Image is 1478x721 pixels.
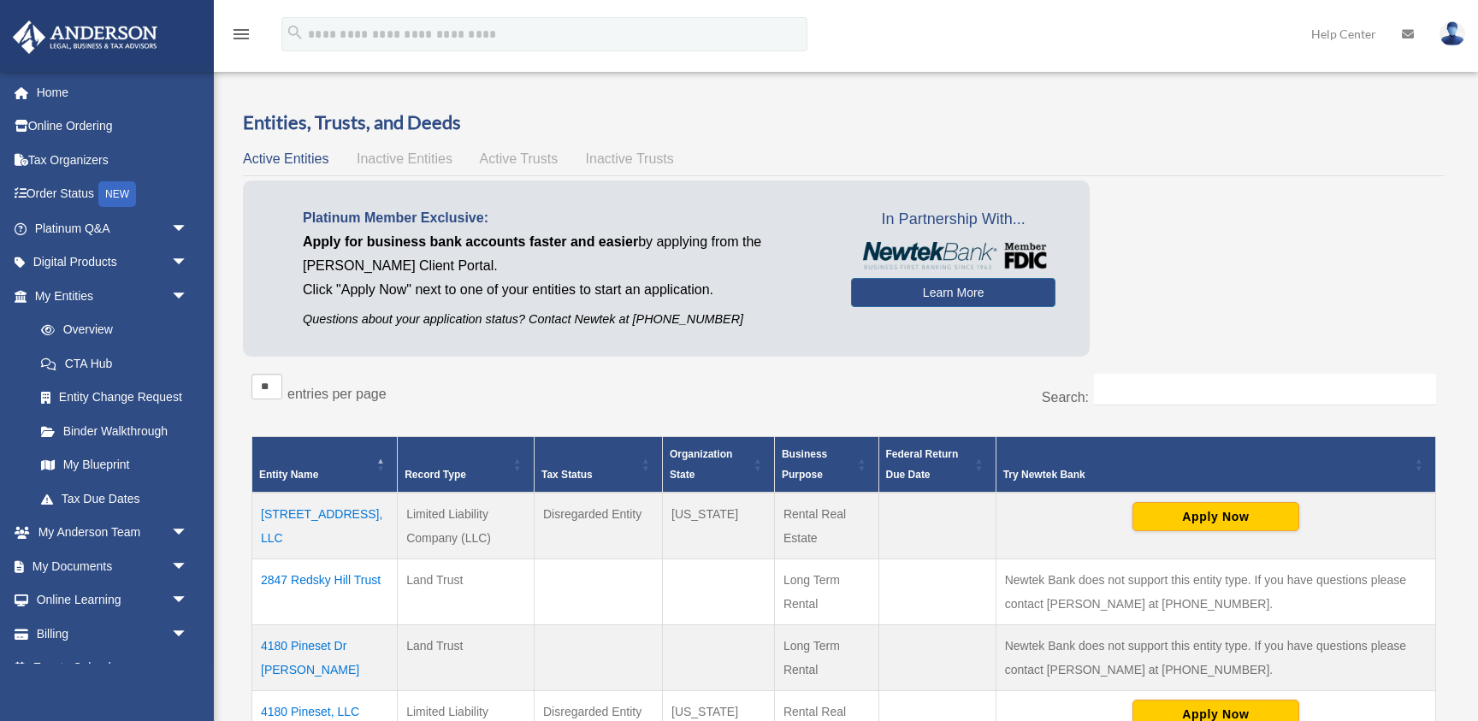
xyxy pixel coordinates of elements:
[541,469,593,481] span: Tax Status
[303,206,825,230] p: Platinum Member Exclusive:
[774,493,878,559] td: Rental Real Estate
[252,625,398,691] td: 4180 Pineset Dr [PERSON_NAME]
[878,437,996,493] th: Federal Return Due Date: Activate to sort
[851,278,1055,307] a: Learn More
[24,414,205,448] a: Binder Walkthrough
[252,559,398,625] td: 2847 Redsky Hill Trust
[996,437,1435,493] th: Try Newtek Bank : Activate to sort
[231,30,251,44] a: menu
[398,437,535,493] th: Record Type: Activate to sort
[286,23,304,42] i: search
[303,230,825,278] p: by applying from the [PERSON_NAME] Client Portal.
[24,448,205,482] a: My Blueprint
[252,437,398,493] th: Entity Name: Activate to invert sorting
[303,278,825,302] p: Click "Apply Now" next to one of your entities to start an application.
[405,469,466,481] span: Record Type
[12,617,214,651] a: Billingarrow_drop_down
[774,559,878,625] td: Long Term Rental
[24,482,205,516] a: Tax Due Dates
[1440,21,1465,46] img: User Pic
[24,381,205,415] a: Entity Change Request
[243,151,328,166] span: Active Entities
[12,211,214,245] a: Platinum Q&Aarrow_drop_down
[480,151,559,166] span: Active Trusts
[231,24,251,44] i: menu
[12,245,214,280] a: Digital Productsarrow_drop_down
[663,493,775,559] td: [US_STATE]
[996,559,1435,625] td: Newtek Bank does not support this entity type. If you have questions please contact [PERSON_NAME]...
[303,234,638,249] span: Apply for business bank accounts faster and easier
[12,143,214,177] a: Tax Organizers
[357,151,452,166] span: Inactive Entities
[243,109,1445,136] h3: Entities, Trusts, and Deeds
[398,559,535,625] td: Land Trust
[8,21,163,54] img: Anderson Advisors Platinum Portal
[1003,464,1410,485] div: Try Newtek Bank
[12,549,214,583] a: My Documentsarrow_drop_down
[586,151,674,166] span: Inactive Trusts
[12,279,205,313] a: My Entitiesarrow_drop_down
[398,625,535,691] td: Land Trust
[171,516,205,551] span: arrow_drop_down
[1042,390,1089,405] label: Search:
[171,245,205,281] span: arrow_drop_down
[886,448,959,481] span: Federal Return Due Date
[171,549,205,584] span: arrow_drop_down
[663,437,775,493] th: Organization State: Activate to sort
[24,313,197,347] a: Overview
[287,387,387,401] label: entries per page
[851,206,1055,233] span: In Partnership With...
[774,625,878,691] td: Long Term Rental
[535,493,663,559] td: Disregarded Entity
[12,651,214,685] a: Events Calendar
[996,625,1435,691] td: Newtek Bank does not support this entity type. If you have questions please contact [PERSON_NAME]...
[171,617,205,652] span: arrow_drop_down
[171,211,205,246] span: arrow_drop_down
[12,109,214,144] a: Online Ordering
[1132,502,1299,531] button: Apply Now
[259,469,318,481] span: Entity Name
[12,583,214,618] a: Online Learningarrow_drop_down
[670,448,732,481] span: Organization State
[12,177,214,212] a: Order StatusNEW
[171,583,205,618] span: arrow_drop_down
[398,493,535,559] td: Limited Liability Company (LLC)
[535,437,663,493] th: Tax Status: Activate to sort
[98,181,136,207] div: NEW
[782,448,827,481] span: Business Purpose
[24,346,205,381] a: CTA Hub
[12,516,214,550] a: My Anderson Teamarrow_drop_down
[252,493,398,559] td: [STREET_ADDRESS], LLC
[774,437,878,493] th: Business Purpose: Activate to sort
[860,242,1047,269] img: NewtekBankLogoSM.png
[12,75,214,109] a: Home
[171,279,205,314] span: arrow_drop_down
[303,309,825,330] p: Questions about your application status? Contact Newtek at [PHONE_NUMBER]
